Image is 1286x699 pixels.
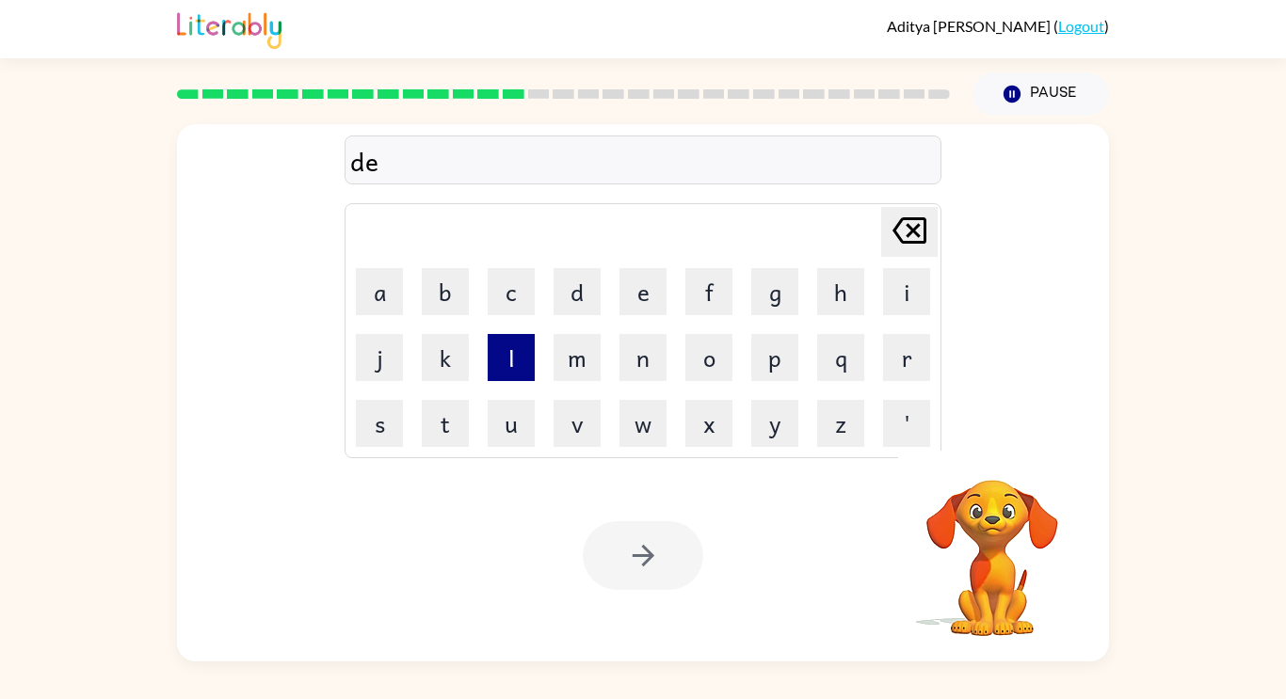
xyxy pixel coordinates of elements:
[817,268,864,315] button: h
[817,400,864,447] button: z
[685,268,732,315] button: f
[817,334,864,381] button: q
[887,17,1109,35] div: ( )
[356,334,403,381] button: j
[554,268,601,315] button: d
[883,400,930,447] button: '
[898,451,1086,639] video: Your browser must support playing .mp4 files to use Literably. Please try using another browser.
[751,268,798,315] button: g
[177,8,281,49] img: Literably
[350,141,936,181] div: de
[751,400,798,447] button: y
[422,400,469,447] button: t
[422,268,469,315] button: b
[488,400,535,447] button: u
[883,334,930,381] button: r
[973,72,1109,116] button: Pause
[422,334,469,381] button: k
[554,334,601,381] button: m
[554,400,601,447] button: v
[619,400,667,447] button: w
[619,334,667,381] button: n
[1058,17,1104,35] a: Logout
[751,334,798,381] button: p
[488,268,535,315] button: c
[685,400,732,447] button: x
[356,400,403,447] button: s
[685,334,732,381] button: o
[619,268,667,315] button: e
[887,17,1053,35] span: Aditya [PERSON_NAME]
[356,268,403,315] button: a
[488,334,535,381] button: l
[883,268,930,315] button: i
